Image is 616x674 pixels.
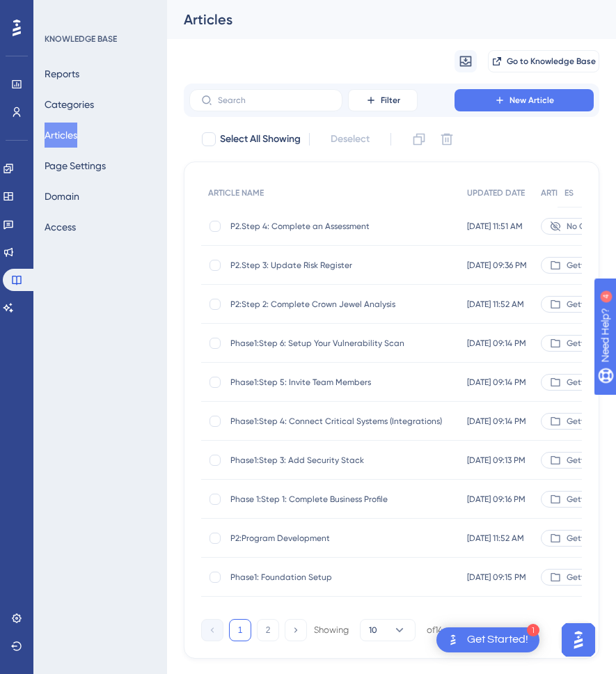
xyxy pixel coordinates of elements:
span: Phase1:Step 3: Add Security Stack [230,455,453,466]
div: KNOWLEDGE BASE [45,33,117,45]
span: Deselect [331,131,370,148]
div: Articles [184,10,564,29]
span: Filter [381,95,400,106]
span: ARTICLE NAME [208,187,264,198]
button: Reports [45,61,79,86]
span: 10 [369,625,377,636]
span: Need Help? [33,3,87,20]
span: [DATE] 11:51 AM [467,221,523,232]
span: UPDATED DATE [467,187,525,198]
span: [DATE] 09:16 PM [467,494,526,505]
span: New Article [510,95,554,106]
button: 2 [257,619,279,641]
div: Get Started! [467,632,528,648]
span: [DATE] 09:36 PM [467,260,527,271]
span: P2.Step 3: Update Risk Register [230,260,453,271]
button: 10 [360,619,416,641]
div: of 14 [427,624,443,636]
iframe: UserGuiding AI Assistant Launcher [558,619,599,661]
span: [DATE] 11:52 AM [467,533,524,544]
button: Categories [45,92,94,117]
span: Phase1:Step 5: Invite Team Members [230,377,453,388]
span: Phase 1:Step 1: Complete Business Profile [230,494,453,505]
span: [DATE] 09:13 PM [467,455,526,466]
button: Articles [45,123,77,148]
button: Access [45,214,76,240]
span: Select All Showing [220,131,301,148]
div: 4 [97,7,101,18]
span: P2.Step 4: Complete an Assessment [230,221,453,232]
span: Go to Knowledge Base [507,56,596,67]
input: Search [218,95,331,105]
span: Phase1:Step 4: Connect Critical Systems (Integrations) [230,416,453,427]
button: Domain [45,184,79,209]
span: [DATE] 09:14 PM [467,416,526,427]
div: 1 [527,624,539,636]
button: Page Settings [45,153,106,178]
button: 1 [229,619,251,641]
span: P2:Program Development [230,533,453,544]
button: Go to Knowledge Base [488,50,599,72]
span: ES [564,187,574,198]
span: P2:Step 2: Complete Crown Jewel Analysis [230,299,453,310]
span: [DATE] 11:52 AM [467,299,524,310]
span: [DATE] 09:14 PM [467,338,526,349]
button: New Article [455,89,594,111]
div: Open Get Started! checklist, remaining modules: 1 [436,627,539,652]
button: Filter [348,89,418,111]
img: launcher-image-alternative-text [445,632,461,648]
div: Showing [314,624,349,636]
span: [DATE] 09:15 PM [467,572,526,583]
span: [DATE] 09:14 PM [467,377,526,388]
span: Phase1: Foundation Setup [230,572,453,583]
span: Phase1:Step 6: Setup Your Vulnerability Scan [230,338,453,349]
button: Deselect [318,127,382,152]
